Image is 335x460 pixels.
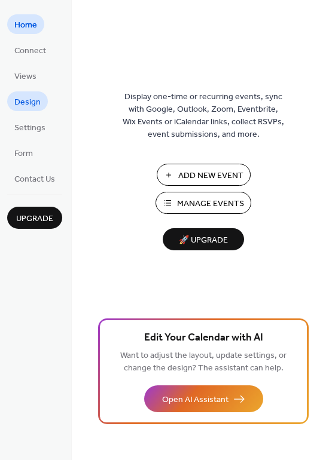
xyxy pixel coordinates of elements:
a: Settings [7,117,53,137]
span: Views [14,70,36,83]
span: 🚀 Upgrade [170,232,237,249]
span: Add New Event [178,170,243,182]
span: Open AI Assistant [162,394,229,406]
button: Add New Event [157,164,251,186]
span: Display one-time or recurring events, sync with Google, Outlook, Zoom, Eventbrite, Wix Events or ... [123,91,284,141]
span: Manage Events [177,198,244,210]
a: Connect [7,40,53,60]
span: Home [14,19,37,32]
span: Form [14,148,33,160]
a: Views [7,66,44,85]
button: Upgrade [7,207,62,229]
a: Form [7,143,40,162]
span: Settings [14,122,45,134]
button: Open AI Assistant [144,385,263,412]
a: Design [7,91,48,111]
span: Edit Your Calendar with AI [144,330,263,346]
a: Contact Us [7,168,62,188]
span: Design [14,96,41,109]
span: Upgrade [16,213,53,225]
button: Manage Events [156,192,251,214]
button: 🚀 Upgrade [163,228,244,250]
span: Contact Us [14,173,55,186]
span: Want to adjust the layout, update settings, or change the design? The assistant can help. [120,348,287,376]
span: Connect [14,45,46,57]
a: Home [7,14,44,34]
